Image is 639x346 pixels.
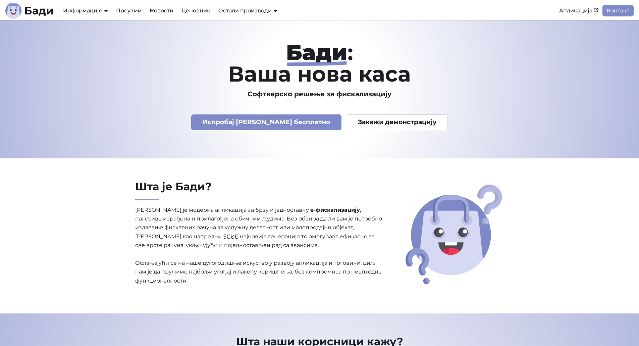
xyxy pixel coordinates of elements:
a: Информације [63,7,108,14]
a: Новости [146,5,177,16]
strong: Бади [286,39,348,65]
img: Лого [5,3,21,19]
h1: : Ваша нова каса [104,42,536,85]
a: Закажи демонстрацију [347,114,448,130]
strong: е-фискализацију [310,207,360,213]
p: [PERSON_NAME] је модерна апликација за брзу и једноставну , пажљиво израђена и прилагођена обични... [135,206,383,286]
img: Шта је Бади? [403,182,504,287]
a: Апликација [555,5,602,16]
h3: Софтверско решење за фискализацију [104,90,536,98]
a: ЛогоБади [5,3,54,19]
b: Бади [24,5,54,16]
a: Испробај [PERSON_NAME] бесплатно [191,114,341,130]
a: Ценовник [177,5,214,16]
a: Преузми [112,5,146,16]
h2: Шта је Бади? [135,180,383,200]
abbr: Електронски систем за издавање рачуна [223,233,238,240]
a: Остали производи [218,7,277,14]
a: Контакт [602,5,634,16]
